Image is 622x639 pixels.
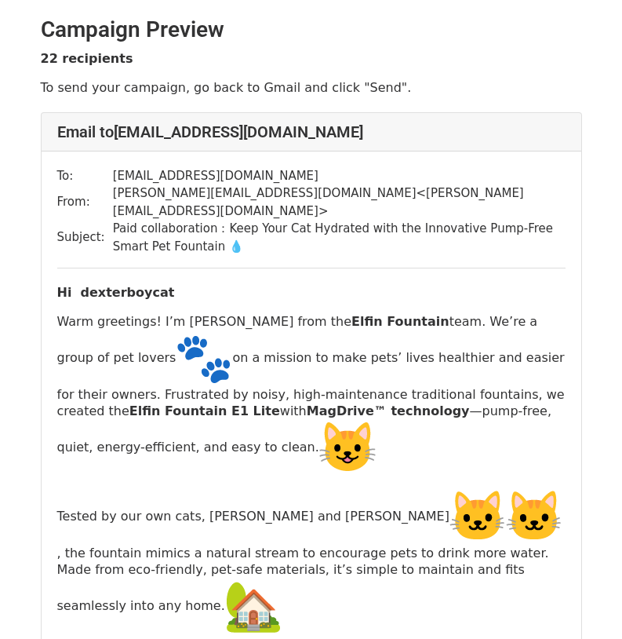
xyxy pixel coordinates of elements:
h2: Campaign Preview [41,16,582,43]
img: 🐱 [506,488,562,545]
td: [EMAIL_ADDRESS][DOMAIN_NAME] [113,167,566,185]
p: Warm greetings! I’m [PERSON_NAME] from the team. We’re a group of pet lovers on a mission to make... [57,313,566,476]
img: 🐾 [176,330,232,386]
td: Subject: [57,220,113,255]
p: To send your campaign, go back to Gmail and click "Send". [41,79,582,96]
h4: Email to [EMAIL_ADDRESS][DOMAIN_NAME] [57,122,566,141]
p: Tested by our own cats, [PERSON_NAME] and [PERSON_NAME] , the fountain mimics a natural stream to... [57,488,566,634]
strong: Elfin Fountain [351,314,449,329]
strong: 22 recipients [41,51,133,66]
td: [PERSON_NAME][EMAIL_ADDRESS][DOMAIN_NAME] < [PERSON_NAME][EMAIL_ADDRESS][DOMAIN_NAME] > [113,184,566,220]
strong: Elfin Fountain E1 Lite [129,403,280,418]
img: 😺 [319,419,376,476]
img: 🐱 [449,488,506,545]
b: Hi dexterboycat [57,285,175,300]
td: To: [57,167,113,185]
img: 🏡 [225,578,282,634]
td: Paid collaboration：Keep Your Cat Hydrated with the Innovative Pump-Free Smart Pet Fountain 💧 [113,220,566,255]
td: From: [57,184,113,220]
strong: MagDrive™ technology [307,403,470,418]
